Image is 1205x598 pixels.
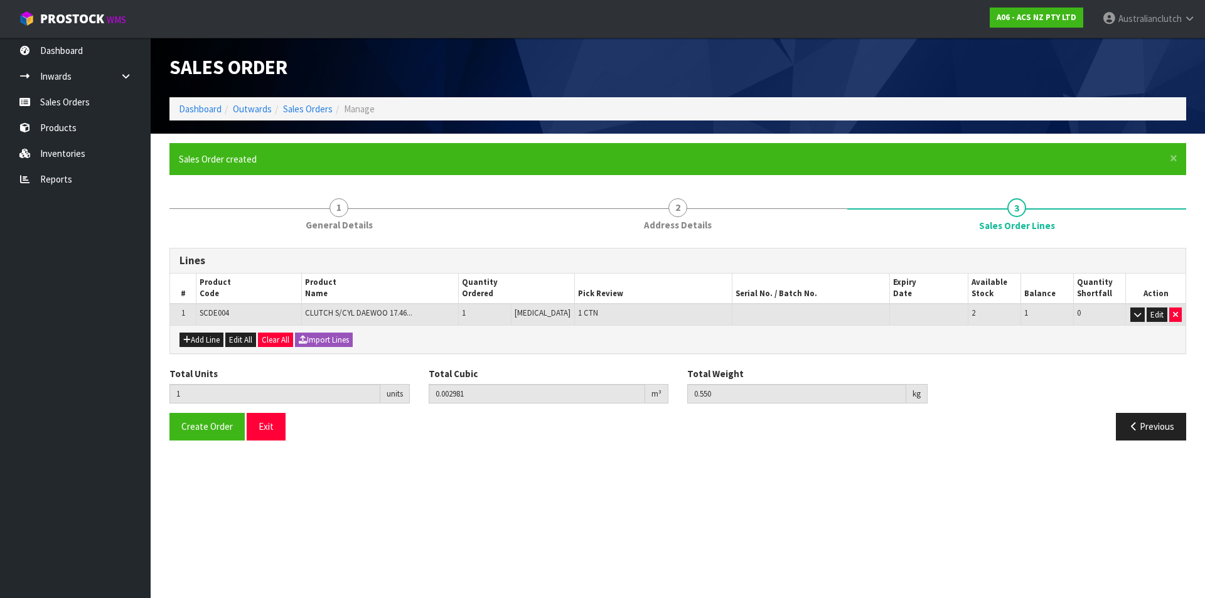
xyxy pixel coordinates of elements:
small: WMS [107,14,126,26]
button: Import Lines [295,333,353,348]
span: [MEDICAL_DATA] [515,307,570,318]
span: CLUTCH S/CYL DAEWOO 17.46... [305,307,412,318]
th: Serial No. / Batch No. [732,274,890,304]
input: Total Weight [687,384,906,403]
button: Edit [1147,307,1167,323]
a: Sales Orders [283,103,333,115]
button: Previous [1116,413,1186,440]
label: Total Units [169,367,218,380]
label: Total Weight [687,367,744,380]
span: Sales Order Lines [169,238,1186,450]
th: Product Code [196,274,301,304]
span: 1 [1024,307,1028,318]
th: Available Stock [968,274,1021,304]
h3: Lines [179,255,1176,267]
span: Sales Order [169,55,287,80]
a: Dashboard [179,103,222,115]
span: 1 [181,307,185,318]
span: SCDE004 [200,307,229,318]
span: 2 [668,198,687,217]
span: 3 [1007,198,1026,217]
div: units [380,384,410,404]
span: Address Details [644,218,712,232]
span: Create Order [181,420,233,432]
span: Manage [344,103,375,115]
strong: A06 - ACS NZ PTY LTD [997,12,1076,23]
span: 0 [1077,307,1081,318]
span: General Details [306,218,373,232]
span: × [1170,149,1177,167]
span: 1 [462,307,466,318]
span: Sales Order Lines [979,219,1055,232]
a: Outwards [233,103,272,115]
button: Add Line [179,333,223,348]
span: 1 [329,198,348,217]
span: 2 [972,307,975,318]
th: Balance [1021,274,1074,304]
th: Pick Review [575,274,732,304]
button: Exit [247,413,286,440]
label: Total Cubic [429,367,478,380]
span: Australianclutch [1118,13,1182,24]
th: Expiry Date [890,274,968,304]
input: Total Units [169,384,380,403]
th: Quantity Shortfall [1073,274,1126,304]
button: Create Order [169,413,245,440]
img: cube-alt.png [19,11,35,26]
span: Sales Order created [179,153,257,165]
th: Action [1126,274,1186,304]
input: Total Cubic [429,384,646,403]
button: Edit All [225,333,256,348]
span: ProStock [40,11,104,27]
span: 1 CTN [578,307,598,318]
th: # [170,274,196,304]
div: kg [906,384,928,404]
div: m³ [645,384,668,404]
th: Product Name [301,274,459,304]
button: Clear All [258,333,293,348]
th: Quantity Ordered [459,274,575,304]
